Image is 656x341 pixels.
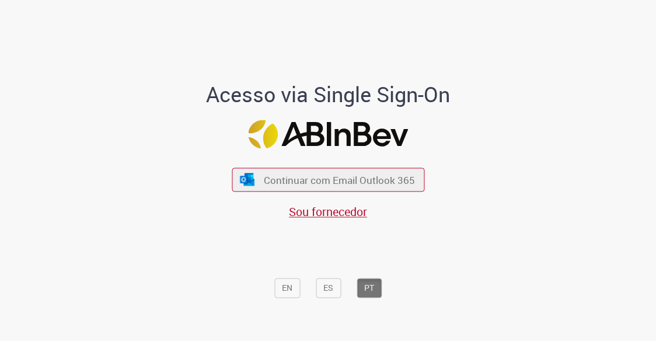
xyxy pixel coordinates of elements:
[196,83,461,106] h1: Acesso via Single Sign-On
[274,278,300,298] button: EN
[239,173,256,186] img: ícone Azure/Microsoft 360
[264,173,415,187] span: Continuar com Email Outlook 365
[232,168,424,192] button: ícone Azure/Microsoft 360 Continuar com Email Outlook 365
[357,278,382,298] button: PT
[289,204,367,220] a: Sou fornecedor
[248,120,408,149] img: Logo ABInBev
[316,278,341,298] button: ES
